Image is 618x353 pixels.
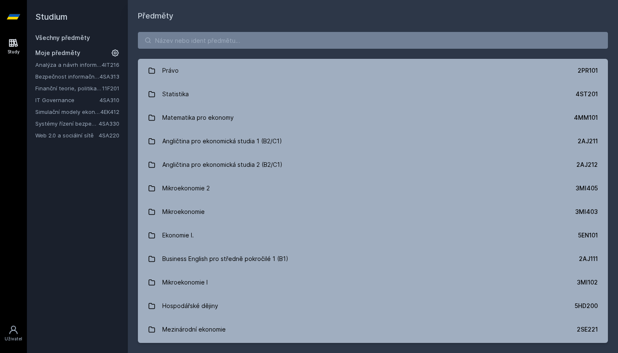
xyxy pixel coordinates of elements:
div: Matematika pro ekonomy [162,109,234,126]
div: 2PR101 [578,66,598,75]
a: Bezpečnost informačních systémů [35,72,100,81]
a: Matematika pro ekonomy 4MM101 [138,106,608,129]
a: 4SA310 [100,97,119,103]
a: Právo 2PR101 [138,59,608,82]
a: Simulační modely ekonomických procesů [35,108,100,116]
a: 4IT216 [102,61,119,68]
a: Mikroekonomie 2 3MI405 [138,176,608,200]
h1: Předměty [138,10,608,22]
div: 3MI403 [575,208,598,216]
a: Systémy řízení bezpečnostních událostí [35,119,99,128]
div: 2AJ212 [576,161,598,169]
a: 4EK412 [100,108,119,115]
a: Mezinárodní ekonomie 2SE221 [138,318,608,341]
div: Study [8,49,20,55]
a: Study [2,34,25,59]
a: 11F201 [102,85,119,92]
a: Finanční teorie, politika a instituce [35,84,102,92]
a: Ekonomie I. 5EN101 [138,224,608,247]
a: Statistika 4ST201 [138,82,608,106]
a: Mikroekonomie I 3MI102 [138,271,608,294]
a: Hospodářské dějiny 5HD200 [138,294,608,318]
a: 4SA220 [99,132,119,139]
div: 2AJ211 [578,137,598,145]
div: Mikroekonomie [162,203,205,220]
div: Angličtina pro ekonomická studia 1 (B2/C1) [162,133,282,150]
div: Ekonomie I. [162,227,194,244]
div: Mikroekonomie I [162,274,208,291]
div: Angličtina pro ekonomická studia 2 (B2/C1) [162,156,283,173]
a: Všechny předměty [35,34,90,41]
a: Angličtina pro ekonomická studia 2 (B2/C1) 2AJ212 [138,153,608,176]
div: 4ST201 [576,90,598,98]
a: Web 2.0 a sociální sítě [35,131,99,140]
div: 2SE221 [577,325,598,334]
div: 5HD200 [575,302,598,310]
input: Název nebo ident předmětu… [138,32,608,49]
div: 3MI405 [576,184,598,192]
a: 4SA330 [99,120,119,127]
span: Moje předměty [35,49,80,57]
a: Mikroekonomie 3MI403 [138,200,608,224]
a: IT Governance [35,96,100,104]
div: Statistika [162,86,189,103]
div: Mezinárodní ekonomie [162,321,226,338]
a: 4SA313 [100,73,119,80]
div: Hospodářské dějiny [162,298,218,314]
div: 2AJ111 [579,255,598,263]
a: Uživatel [2,321,25,346]
div: 3MI102 [577,278,598,287]
div: 5EN101 [578,231,598,240]
div: Právo [162,62,179,79]
div: Mikroekonomie 2 [162,180,210,197]
a: Analýza a návrh informačních systémů [35,61,102,69]
div: 4MM101 [574,113,598,122]
div: Uživatel [5,336,22,342]
a: Business English pro středně pokročilé 1 (B1) 2AJ111 [138,247,608,271]
a: Angličtina pro ekonomická studia 1 (B2/C1) 2AJ211 [138,129,608,153]
div: Business English pro středně pokročilé 1 (B1) [162,250,288,267]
